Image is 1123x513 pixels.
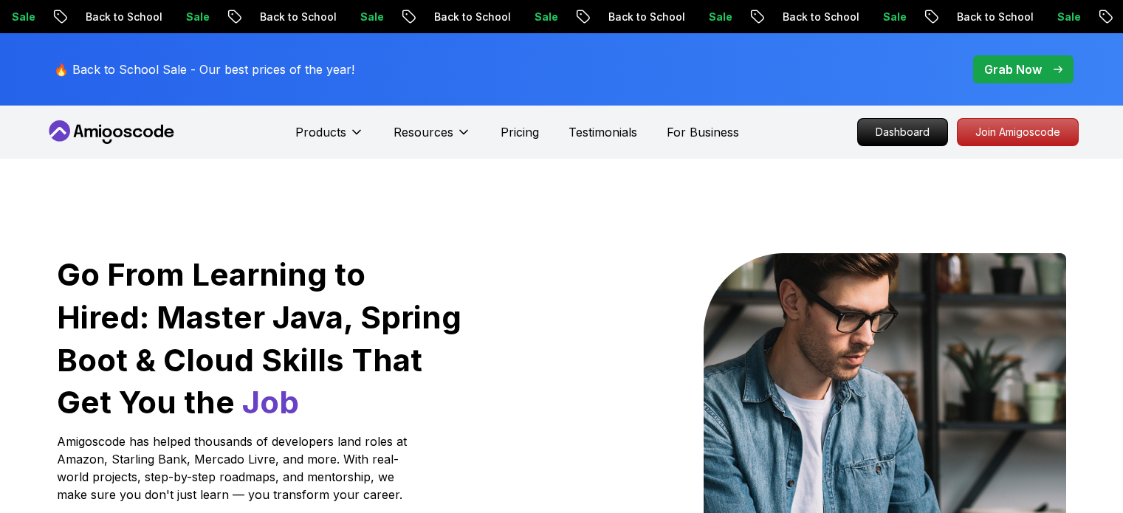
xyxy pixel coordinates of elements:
p: Sale [522,10,569,24]
p: Resources [394,123,453,141]
p: Sale [1045,10,1092,24]
p: Back to School [422,10,522,24]
p: Back to School [247,10,348,24]
p: Back to School [944,10,1045,24]
p: Sale [174,10,221,24]
a: Dashboard [857,118,948,146]
p: Sale [870,10,918,24]
p: Products [295,123,346,141]
p: Sale [696,10,743,24]
p: 🔥 Back to School Sale - Our best prices of the year! [54,61,354,78]
p: Join Amigoscode [958,119,1078,145]
p: Sale [348,10,395,24]
a: Pricing [501,123,539,141]
a: Join Amigoscode [957,118,1079,146]
p: Back to School [596,10,696,24]
a: Testimonials [569,123,637,141]
span: Job [242,383,299,421]
p: Back to School [73,10,174,24]
button: Resources [394,123,471,153]
h1: Go From Learning to Hired: Master Java, Spring Boot & Cloud Skills That Get You the [57,253,464,424]
p: Grab Now [984,61,1042,78]
button: Products [295,123,364,153]
p: Dashboard [858,119,947,145]
p: Back to School [770,10,870,24]
p: Amigoscode has helped thousands of developers land roles at Amazon, Starling Bank, Mercado Livre,... [57,433,411,503]
a: For Business [667,123,739,141]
